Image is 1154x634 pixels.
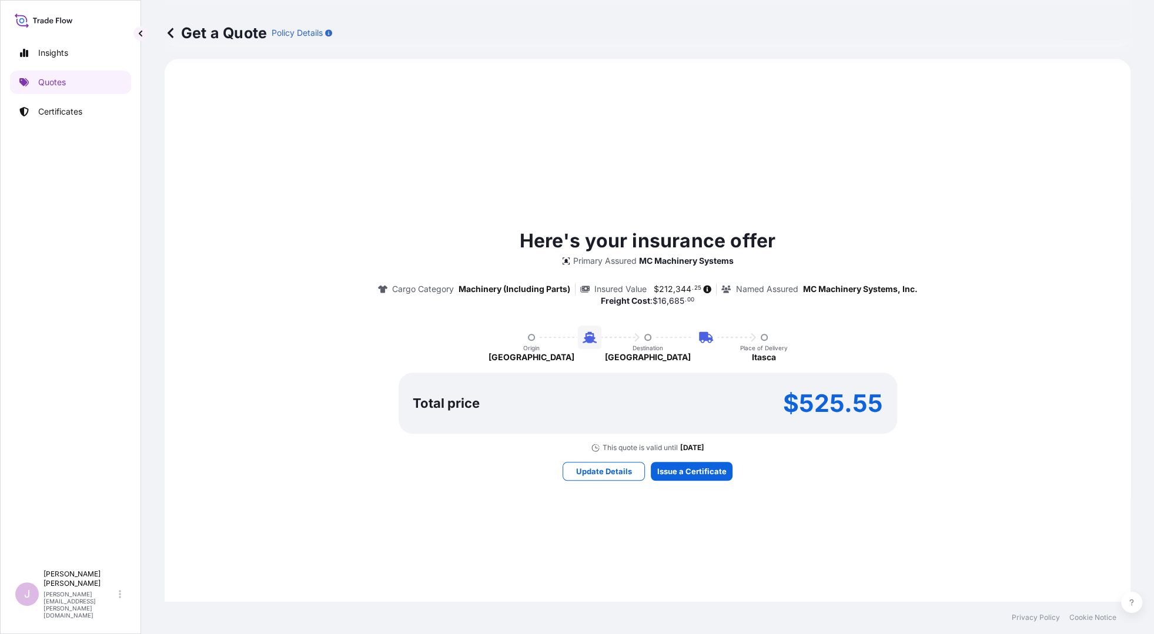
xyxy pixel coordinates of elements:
p: Origin [523,344,540,351]
p: [PERSON_NAME] [PERSON_NAME] [44,569,116,588]
a: Insights [10,41,131,65]
span: . [692,286,694,290]
span: , [673,285,675,293]
p: [PERSON_NAME][EMAIL_ADDRESS][PERSON_NAME][DOMAIN_NAME] [44,591,116,619]
p: Issue a Certificate [657,465,727,477]
p: This quote is valid until [603,443,678,452]
p: Cargo Category [392,283,454,295]
p: Primary Assured [573,255,637,267]
span: 00 [687,298,694,302]
span: . [685,298,687,302]
b: Freight Cost [601,296,650,306]
span: J [24,588,30,600]
a: Certificates [10,100,131,123]
button: Update Details [563,462,645,481]
p: Update Details [576,465,632,477]
span: , [667,297,669,305]
p: MC Machinery Systems [639,255,734,267]
p: Insured Value [594,283,647,295]
p: [DATE] [680,443,704,452]
span: 685 [669,297,684,305]
p: Destination [633,344,663,351]
p: Total price [413,397,480,409]
p: Quotes [38,76,66,88]
p: Policy Details [272,27,323,39]
p: $525.55 [783,394,883,412]
span: 212 [659,285,673,293]
span: $ [653,297,658,305]
p: [GEOGRAPHIC_DATA] [605,351,691,363]
span: 16 [658,297,667,305]
p: [GEOGRAPHIC_DATA] [489,351,574,363]
p: Named Assured [735,283,798,295]
button: Issue a Certificate [651,462,732,481]
a: Privacy Policy [1012,613,1060,622]
span: 25 [694,286,701,290]
p: Here's your insurance offer [520,227,775,255]
p: Place of Delivery [740,344,788,351]
span: $ [654,285,659,293]
p: Certificates [38,106,82,118]
a: Cookie Notice [1069,613,1116,622]
p: Get a Quote [165,24,267,42]
p: : [601,295,694,307]
p: Itasca [752,351,776,363]
p: Insights [38,47,68,59]
span: 344 [675,285,691,293]
p: MC Machinery Systems, Inc. [802,283,917,295]
a: Quotes [10,71,131,94]
p: Machinery (Including Parts) [459,283,570,295]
